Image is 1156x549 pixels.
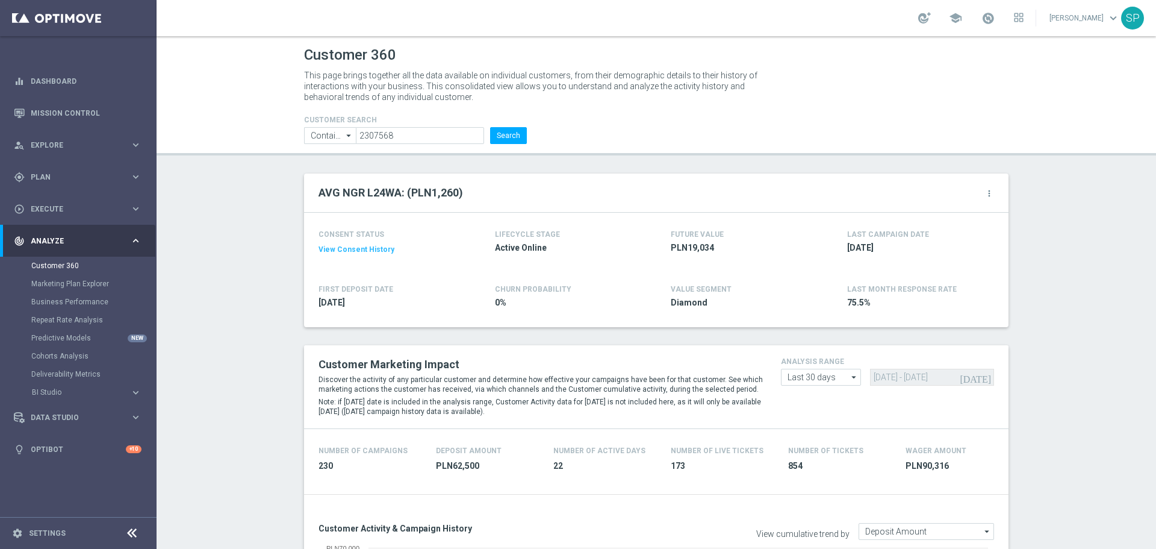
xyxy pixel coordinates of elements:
[436,460,539,472] span: PLN62,500
[14,236,130,246] div: Analyze
[31,387,142,397] button: BI Studio keyboard_arrow_right
[319,523,647,534] h3: Customer Activity & Campaign History
[671,285,732,293] h4: VALUE SEGMENT
[848,369,860,385] i: arrow_drop_down
[31,293,155,311] div: Business Performance
[31,275,155,293] div: Marketing Plan Explorer
[14,172,130,183] div: Plan
[14,140,130,151] div: Explore
[319,230,459,239] h4: CONSENT STATUS
[13,108,142,118] button: Mission Control
[130,139,141,151] i: keyboard_arrow_right
[32,389,118,396] span: BI Studio
[14,97,141,129] div: Mission Control
[14,204,130,215] div: Execute
[13,140,142,150] button: person_search Explore keyboard_arrow_right
[436,447,502,455] h4: Deposit Amount
[356,127,484,144] input: Enter CID, Email, name or phone
[1107,11,1120,25] span: keyboard_arrow_down
[130,203,141,215] i: keyboard_arrow_right
[906,447,966,455] h4: Wager Amount
[31,329,155,347] div: Predictive Models
[781,357,994,366] h4: analysis range
[31,333,125,343] a: Predictive Models
[304,46,1008,64] h1: Customer 360
[14,433,141,465] div: Optibot
[31,261,125,271] a: Customer 360
[553,460,656,472] span: 22
[130,235,141,246] i: keyboard_arrow_right
[31,315,125,325] a: Repeat Rate Analysis
[13,413,142,422] button: Data Studio keyboard_arrow_right
[32,389,130,396] div: BI Studio
[495,230,560,239] h4: LIFECYCLE STAGE
[31,365,155,383] div: Deliverability Metrics
[130,387,141,398] i: keyboard_arrow_right
[29,530,66,537] a: Settings
[31,205,130,213] span: Execute
[343,128,355,143] i: arrow_drop_down
[949,11,962,25] span: school
[981,524,993,539] i: arrow_drop_down
[319,460,421,472] span: 230
[31,279,125,289] a: Marketing Plan Explorer
[847,242,988,254] span: 2025-09-29
[781,369,861,386] input: analysis range
[31,257,155,275] div: Customer 360
[14,65,141,97] div: Dashboard
[13,445,142,454] button: lightbulb Optibot +10
[14,140,25,151] i: person_search
[495,242,636,254] span: Active Online
[13,77,142,86] button: equalizer Dashboard
[304,116,527,124] h4: CUSTOMER SEARCH
[788,447,863,455] h4: Number Of Tickets
[304,127,356,144] input: Contains
[130,171,141,183] i: keyboard_arrow_right
[14,204,25,215] i: play_circle_outline
[13,236,142,246] div: track_changes Analyze keyboard_arrow_right
[13,204,142,214] button: play_circle_outline Execute keyboard_arrow_right
[495,297,636,309] span: 0%
[671,242,812,254] span: PLN19,034
[847,230,929,239] h4: LAST CAMPAIGN DATE
[31,311,155,329] div: Repeat Rate Analysis
[14,172,25,183] i: gps_fixed
[319,375,763,394] p: Discover the activity of any particular customer and determine how effective your campaigns have ...
[1121,7,1144,30] div: SP
[1048,9,1121,27] a: [PERSON_NAME]keyboard_arrow_down
[847,297,988,309] span: 75.5%
[31,174,130,181] span: Plan
[671,297,812,309] span: Diamond
[495,285,571,293] span: CHURN PROBABILITY
[31,297,125,307] a: Business Performance
[130,412,141,423] i: keyboard_arrow_right
[984,189,994,198] i: more_vert
[671,230,724,239] h4: FUTURE VALUE
[31,433,126,465] a: Optibot
[14,412,130,423] div: Data Studio
[553,447,645,455] h4: Number of Active Days
[31,383,155,401] div: BI Studio
[14,76,25,87] i: equalizer
[847,285,957,293] span: LAST MONTH RESPONSE RATE
[31,351,125,361] a: Cohorts Analysis
[126,445,141,453] div: +10
[319,245,394,255] button: View Consent History
[319,297,459,309] span: 2021-11-20
[31,237,130,245] span: Analyze
[13,172,142,182] button: gps_fixed Plan keyboard_arrow_right
[319,285,393,293] h4: FIRST DEPOSIT DATE
[319,397,763,416] p: Note: if [DATE] date is included in the analysis range, Customer Activity data for [DATE] is not ...
[128,334,147,342] div: NEW
[671,447,763,455] h4: Number Of Live Tickets
[31,414,130,421] span: Data Studio
[14,236,25,246] i: track_changes
[319,447,408,455] h4: Number of Campaigns
[31,369,125,379] a: Deliverability Metrics
[788,460,891,472] span: 854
